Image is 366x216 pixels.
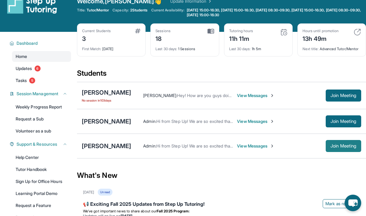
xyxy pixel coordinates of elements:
span: Session Management [17,91,58,97]
img: Chevron-Right [270,119,275,124]
a: Request a Sub [12,114,71,124]
a: Tutor Handbook [12,164,71,175]
span: Last 30 days : [155,47,177,51]
button: Join Meeting [326,140,361,152]
div: 3 [82,33,111,43]
div: Tutoring hours [229,29,253,33]
span: Title: [77,8,85,13]
span: We’ve got important news to share about our [83,209,157,213]
span: No session in 103 days [82,98,131,103]
a: Tasks5 [12,75,71,86]
span: Mark as read [325,201,350,207]
a: Help Center [12,152,71,163]
span: Current Availability: [151,8,184,17]
span: 5 [29,78,35,84]
div: 1 Sessions [155,43,214,51]
button: chat-button [345,195,361,211]
a: Request a Feature [12,200,71,211]
div: Current Students [82,29,111,33]
span: Updates [16,65,32,71]
button: Dashboard [14,40,67,46]
img: card [280,29,288,36]
span: Tutor/Mentor [87,8,109,13]
span: View Messages [237,143,275,149]
strong: Fall 2025 Program: [157,209,189,213]
div: Advanced Tutor/Mentor [303,43,361,51]
button: Join Meeting [326,115,361,127]
div: Unread [98,189,112,196]
div: [PERSON_NAME] [82,117,131,126]
a: Updates6 [12,63,71,74]
button: Session Management [14,91,67,97]
a: Weekly Progress Report [12,102,71,112]
span: Join Meeting [331,94,356,97]
span: Last 30 days : [229,47,251,51]
div: Students [77,68,366,82]
span: View Messages [237,93,275,99]
button: Mark as read [323,199,360,208]
button: Support & Resources [14,141,67,147]
div: 📢 Exciting Fall 2025 Updates from Step Up Tutoring! [83,200,360,209]
span: 2 Students [130,8,148,13]
div: [DATE] [82,43,140,51]
span: View Messages [237,118,275,124]
span: Capacity: [112,8,129,13]
span: [PERSON_NAME] : [143,93,177,98]
div: [PERSON_NAME] [82,88,131,97]
span: Admin : [143,143,156,148]
span: First Match : [82,47,101,51]
span: Support & Resources [17,141,57,147]
div: Sessions [155,29,171,33]
div: 1h 5m [229,43,288,51]
img: card [354,29,361,36]
div: 11h 11m [229,33,253,43]
div: 13h 49m [303,33,339,43]
span: [DATE] 15:00-16:30, [DATE] 15:00-16:30, [DATE] 08:30-09:30, [DATE] 15:00-16:30, [DATE] 08:30-09:3... [187,8,365,17]
a: Learning Portal Demo [12,188,71,199]
span: Admin : [143,119,156,124]
img: Chevron-Right [270,93,275,98]
img: card [208,29,214,34]
div: 18 [155,33,171,43]
div: [PERSON_NAME] [82,142,131,150]
span: 6 [35,65,41,71]
div: [DATE] [83,190,94,195]
span: Tasks [16,78,27,84]
span: Home [16,53,27,59]
a: [DATE] 15:00-16:30, [DATE] 15:00-16:30, [DATE] 08:30-09:30, [DATE] 15:00-16:30, [DATE] 08:30-09:3... [186,8,366,17]
span: Dashboard [17,40,38,46]
img: Chevron-Right [270,144,275,148]
div: What's New [77,162,366,189]
div: Hours until promotion [303,29,339,33]
a: Volunteer as a sub [12,126,71,136]
span: Join Meeting [331,120,356,123]
img: card [135,29,140,33]
span: Join Meeting [331,144,356,148]
span: Next title : [303,47,319,51]
a: Home [12,51,71,62]
button: Join Meeting [326,90,361,102]
a: Sign Up for Office Hours [12,176,71,187]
